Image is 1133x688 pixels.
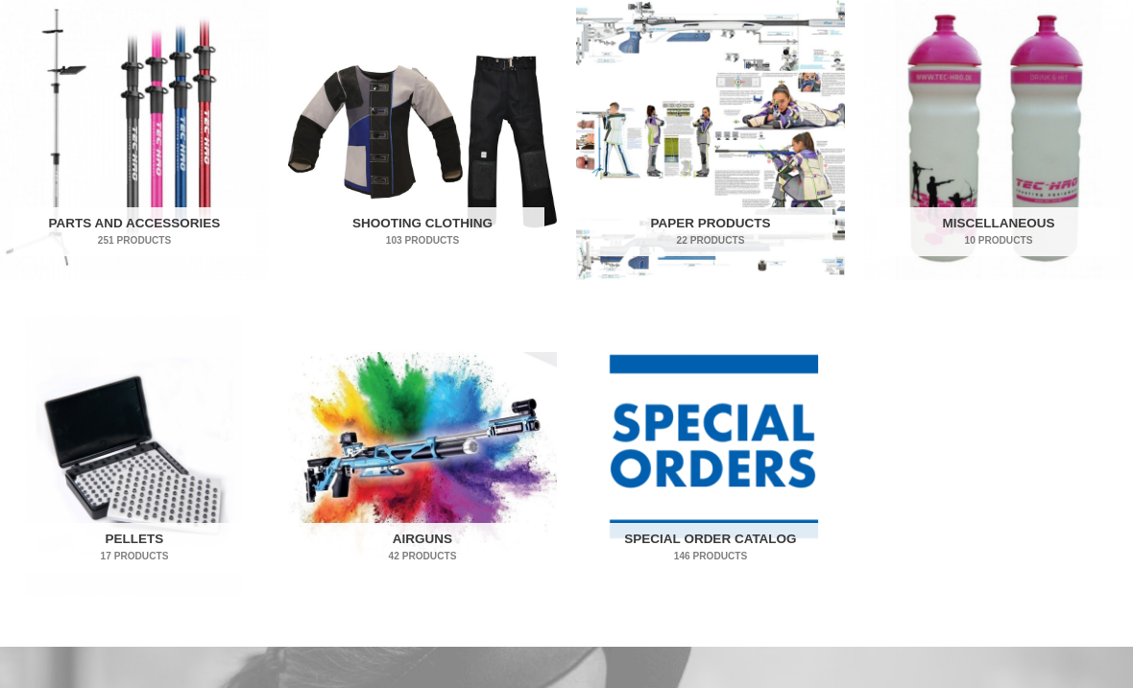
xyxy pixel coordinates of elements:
[576,317,845,597] img: Special Order Catalog
[301,524,544,574] h2: Airguns
[878,208,1121,258] h2: Miscellaneous
[13,550,256,564] mark: 17 Products
[878,234,1121,249] mark: 10 Products
[576,1,845,281] a: Visit product category Paper Products
[590,524,832,574] h2: Special Order Catalog
[590,208,832,258] h2: Paper Products
[288,1,557,281] img: Shooting Clothing
[864,1,1133,281] a: Visit product category Miscellaneous
[288,1,557,281] a: Visit product category Shooting Clothing
[576,317,845,597] a: Visit product category Special Order Catalog
[576,1,845,281] img: Paper Products
[13,234,256,249] mark: 251 Products
[590,550,832,564] mark: 146 Products
[288,317,557,597] img: Airguns
[864,1,1133,281] img: Miscellaneous
[301,550,544,564] mark: 42 Products
[288,317,557,597] a: Visit product category Airguns
[590,234,832,249] mark: 22 Products
[301,234,544,249] mark: 103 Products
[13,208,256,258] h2: Parts and Accessories
[301,208,544,258] h2: Shooting Clothing
[13,524,256,574] h2: Pellets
